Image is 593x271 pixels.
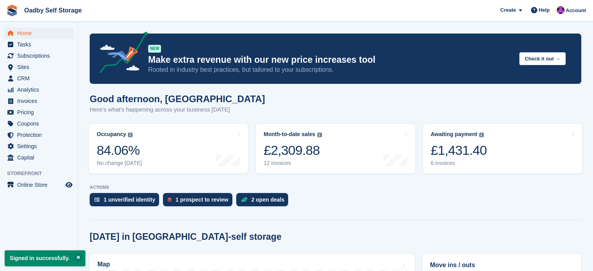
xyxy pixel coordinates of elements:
[264,142,322,158] div: £2,309.88
[104,197,155,203] div: 1 unverified identity
[17,28,64,39] span: Home
[423,124,582,174] a: Awaiting payment £1,431.40 6 invoices
[256,124,415,174] a: Month-to-date sales £2,309.88 12 invoices
[90,94,265,104] h1: Good afternoon, [GEOGRAPHIC_DATA]
[90,193,163,210] a: 1 unverified identity
[97,261,110,268] h2: Map
[7,170,78,177] span: Storefront
[17,50,64,61] span: Subscriptions
[17,39,64,50] span: Tasks
[430,260,574,270] h2: Move ins / outs
[97,160,142,166] div: No change [DATE]
[17,152,64,163] span: Capital
[17,107,64,118] span: Pricing
[4,179,74,190] a: menu
[175,197,228,203] div: 1 prospect to review
[128,133,133,137] img: icon-info-grey-7440780725fd019a000dd9b08b2336e03edf1995a4989e88bcd33f0948082b44.svg
[4,141,74,152] a: menu
[4,96,74,106] a: menu
[6,5,18,16] img: stora-icon-8386f47178a22dfd0bd8f6a31ec36ba5ce8667c1dd55bd0f319d3a0aa187defe.svg
[21,4,85,17] a: Oadby Self Storage
[557,6,565,14] img: Sanjeave Nagra
[17,62,64,73] span: Sites
[264,160,322,166] div: 12 invoices
[519,52,566,65] button: Check it out →
[163,193,236,210] a: 1 prospect to review
[431,131,478,138] div: Awaiting payment
[97,142,142,158] div: 84.06%
[168,197,172,202] img: prospect-51fa495bee0391a8d652442698ab0144808aea92771e9ea1ae160a38d050c398.svg
[251,197,285,203] div: 2 open deals
[317,133,322,137] img: icon-info-grey-7440780725fd019a000dd9b08b2336e03edf1995a4989e88bcd33f0948082b44.svg
[17,73,64,84] span: CRM
[236,193,292,210] a: 2 open deals
[566,7,586,14] span: Account
[4,107,74,118] a: menu
[90,185,581,190] p: ACTIONS
[264,131,315,138] div: Month-to-date sales
[17,179,64,190] span: Online Store
[148,66,513,74] p: Rooted in industry best practices, but tailored to your subscriptions.
[500,6,516,14] span: Create
[4,152,74,163] a: menu
[97,131,126,138] div: Occupancy
[4,84,74,95] a: menu
[148,45,161,53] div: NEW
[90,105,265,114] p: Here's what's happening across your business [DATE]
[17,118,64,129] span: Coupons
[4,118,74,129] a: menu
[64,180,74,190] a: Preview store
[431,160,487,166] div: 6 invoices
[17,84,64,95] span: Analytics
[5,250,85,266] p: Signed in successfully.
[4,28,74,39] a: menu
[4,62,74,73] a: menu
[4,73,74,84] a: menu
[241,197,248,202] img: deal-1b604bf984904fb50ccaf53a9ad4b4a5d6e5aea283cecdc64d6e3604feb123c2.svg
[4,39,74,50] a: menu
[89,124,248,174] a: Occupancy 84.06% No change [DATE]
[148,54,513,66] p: Make extra revenue with our new price increases tool
[539,6,550,14] span: Help
[90,232,281,242] h2: [DATE] in [GEOGRAPHIC_DATA]-self storage
[93,32,148,76] img: price-adjustments-announcement-icon-8257ccfd72463d97f412b2fc003d46551f7dbcb40ab6d574587a9cd5c0d94...
[4,129,74,140] a: menu
[17,141,64,152] span: Settings
[4,50,74,61] a: menu
[431,142,487,158] div: £1,431.40
[94,197,100,202] img: verify_identity-adf6edd0f0f0b5bbfe63781bf79b02c33cf7c696d77639b501bdc392416b5a36.svg
[17,129,64,140] span: Protection
[479,133,484,137] img: icon-info-grey-7440780725fd019a000dd9b08b2336e03edf1995a4989e88bcd33f0948082b44.svg
[17,96,64,106] span: Invoices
